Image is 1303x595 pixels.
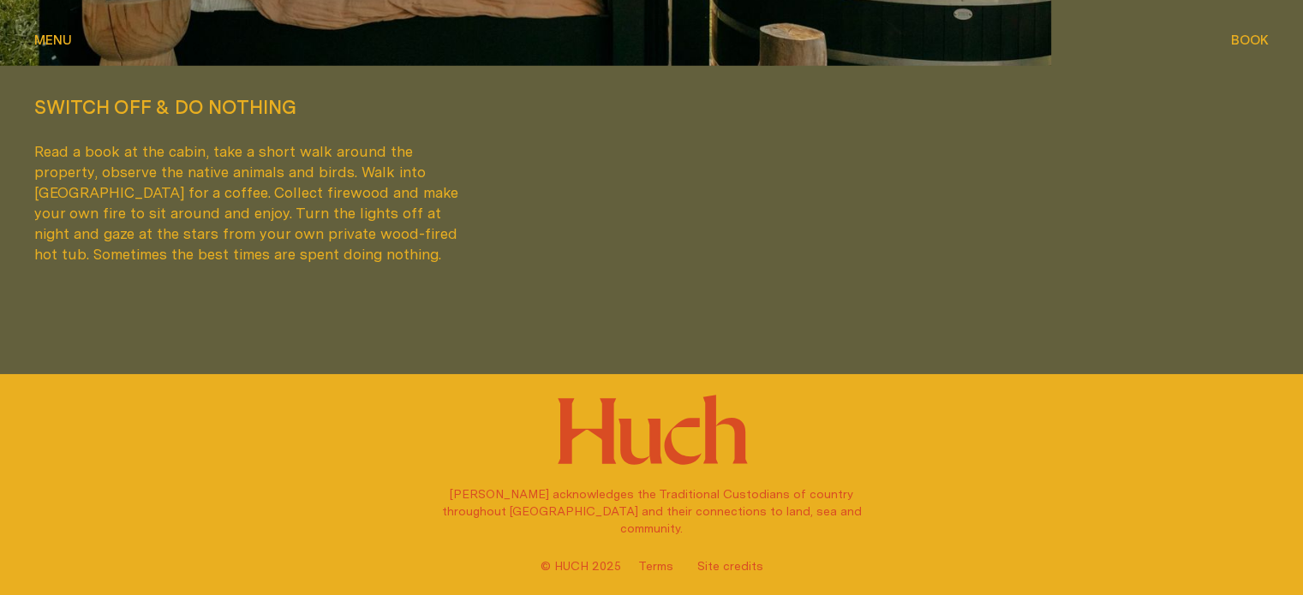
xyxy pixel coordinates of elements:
[1231,33,1269,46] span: Book
[638,557,673,574] a: Terms
[34,141,473,265] p: Read a book at the cabin, take a short walk around the property, observe the native animals and b...
[1231,31,1269,51] button: show booking tray
[541,557,621,574] span: © Huch 2025
[433,485,871,537] p: [PERSON_NAME] acknowledges the Traditional Custodians of country throughout [GEOGRAPHIC_DATA] and...
[34,33,72,46] span: Menu
[34,93,473,121] h2: Switch off & do nothing
[697,557,763,574] a: Site credits
[34,31,72,51] button: show menu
